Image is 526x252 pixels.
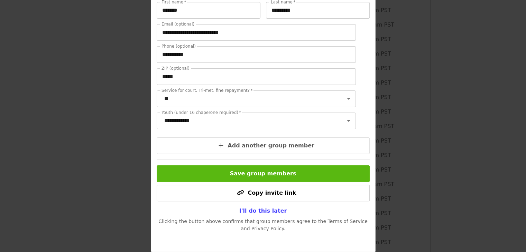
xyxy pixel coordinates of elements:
[157,46,356,63] input: Phone (optional)
[228,142,314,149] span: Add another group member
[162,66,190,70] label: ZIP (optional)
[219,142,223,149] i: plus icon
[162,110,241,115] label: Youth (under 16 chaperone required)
[237,190,243,196] i: link icon
[234,204,293,218] button: I'll do this later
[239,207,287,214] span: I'll do this later
[344,94,353,104] button: Open
[157,24,356,41] input: Email (optional)
[157,165,370,182] button: Save group members
[157,185,370,201] button: Copy invite link
[162,44,196,48] label: Phone (optional)
[157,68,356,85] input: ZIP (optional)
[266,2,370,19] input: Last name
[162,88,253,93] label: Service for court, Tri-met, fine repayment?
[157,137,370,154] button: Add another group member
[344,116,353,126] button: Open
[162,22,194,26] label: Email (optional)
[248,190,296,196] span: Copy invite link
[230,170,296,177] span: Save group members
[158,219,368,231] span: Clicking the button above confirms that group members agree to the Terms of Service and Privacy P...
[157,2,260,19] input: First name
